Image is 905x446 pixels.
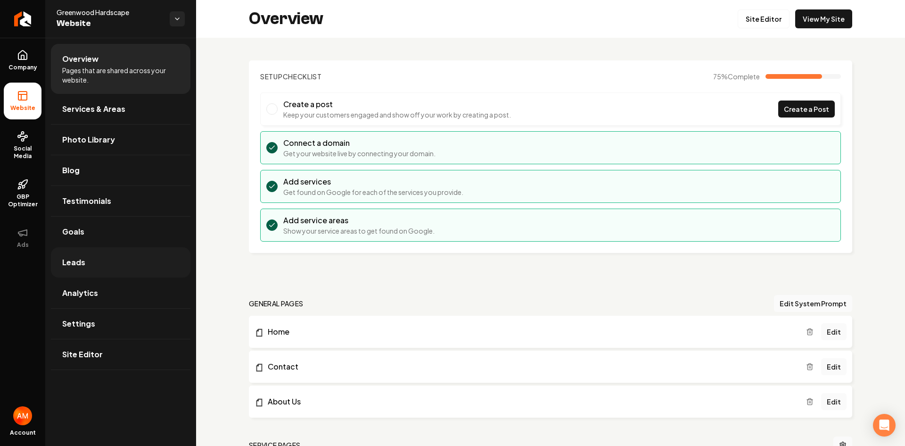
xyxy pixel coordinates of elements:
span: Settings [62,318,95,329]
a: Settings [51,309,190,339]
span: Social Media [4,145,41,160]
a: Analytics [51,278,190,308]
span: 75 % [713,72,760,81]
img: Rebolt Logo [14,11,32,26]
a: Company [4,42,41,79]
h3: Add service areas [283,215,435,226]
p: Get your website live by connecting your domain. [283,149,436,158]
a: Edit [821,358,847,375]
span: Account [10,429,36,437]
a: Create a Post [778,101,835,118]
a: Site Editor [51,339,190,370]
span: Ads [13,241,33,249]
h3: Add services [283,176,463,187]
span: Photo Library [62,134,115,145]
span: Leads [62,257,85,268]
span: Site Editor [62,349,103,360]
span: Create a Post [784,104,829,114]
span: Overview [62,53,99,65]
span: Analytics [62,287,98,299]
a: Testimonials [51,186,190,216]
a: Contact [255,361,806,372]
p: Show your service areas to get found on Google. [283,226,435,236]
a: Photo Library [51,125,190,155]
a: Edit [821,393,847,410]
span: Complete [728,72,760,81]
span: Greenwood Hardscape [57,8,162,17]
h2: Overview [249,9,323,28]
span: GBP Optimizer [4,193,41,208]
a: GBP Optimizer [4,171,41,216]
span: Services & Areas [62,103,125,115]
p: Keep your customers engaged and show off your work by creating a post. [283,110,511,119]
span: Goals [62,226,84,237]
h2: Checklist [260,72,322,81]
span: Website [57,17,162,30]
h3: Create a post [283,99,511,110]
a: Site Editor [738,9,790,28]
h2: general pages [249,299,304,308]
button: Ads [4,219,41,256]
span: Blog [62,165,80,176]
a: Services & Areas [51,94,190,124]
a: Home [255,326,806,337]
h3: Connect a domain [283,137,436,149]
span: Testimonials [62,195,111,207]
a: Social Media [4,123,41,168]
span: Pages that are shared across your website. [62,66,179,84]
a: View My Site [795,9,852,28]
a: Blog [51,155,190,185]
a: Goals [51,217,190,247]
a: Edit [821,323,847,340]
p: Get found on Google for each of the services you provide. [283,187,463,197]
a: Leads [51,247,190,278]
img: Aidan Martinez [13,406,32,425]
a: About Us [255,396,806,407]
span: Website [7,104,39,112]
button: Edit System Prompt [774,295,852,312]
div: Open Intercom Messenger [873,414,896,437]
span: Company [5,64,41,71]
button: Open user button [13,406,32,425]
span: Setup [260,72,283,81]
